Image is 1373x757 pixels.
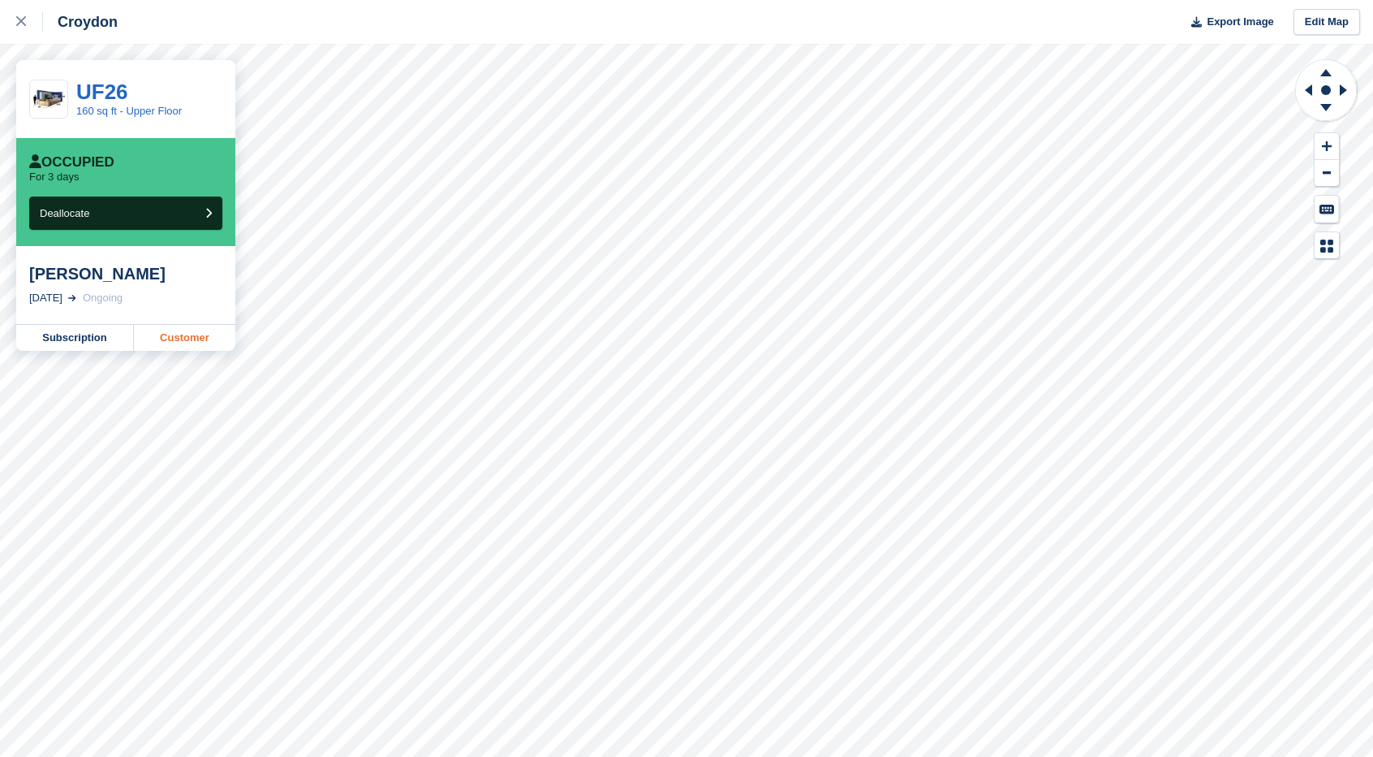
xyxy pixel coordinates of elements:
button: Export Image [1181,9,1274,36]
div: Ongoing [83,290,123,306]
a: Edit Map [1293,9,1360,36]
div: [PERSON_NAME] [29,264,222,283]
a: Customer [134,325,235,351]
button: Deallocate [29,197,222,230]
img: 20-ft-container.jpg [30,85,67,114]
a: 160 sq ft - Upper Floor [76,105,182,117]
button: Map Legend [1315,232,1339,259]
button: Keyboard Shortcuts [1315,196,1339,223]
button: Zoom Out [1315,160,1339,187]
a: UF26 [76,80,128,104]
span: Deallocate [40,207,89,219]
a: Subscription [16,325,134,351]
p: For 3 days [29,171,79,184]
button: Zoom In [1315,133,1339,160]
div: Croydon [43,12,118,32]
div: [DATE] [29,290,62,306]
div: Occupied [29,154,114,171]
img: arrow-right-light-icn-cde0832a797a2874e46488d9cf13f60e5c3a73dbe684e267c42b8395dfbc2abf.svg [68,295,76,301]
span: Export Image [1207,14,1273,30]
